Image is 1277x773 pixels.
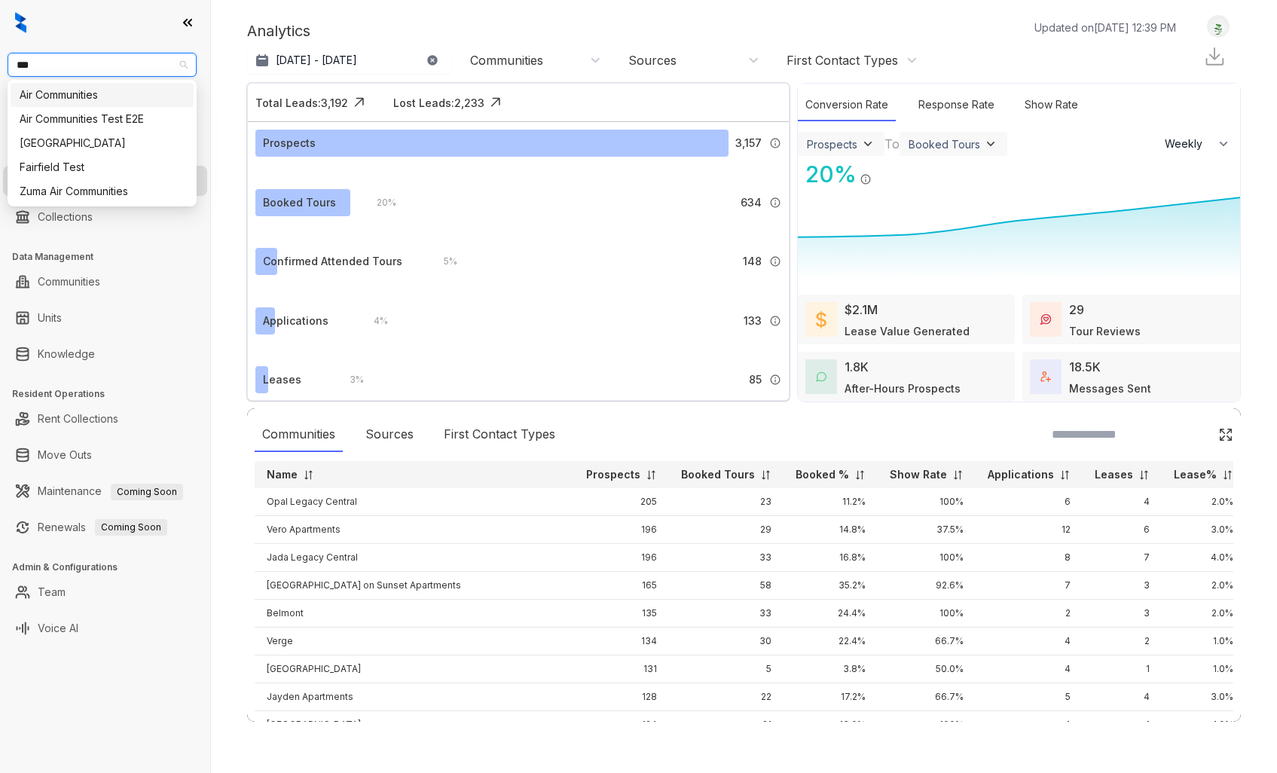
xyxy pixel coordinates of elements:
[1034,20,1176,35] p: Updated on [DATE] 12:39 PM
[1187,428,1199,441] img: SearchIcon
[1017,89,1086,121] div: Show Rate
[743,253,762,270] span: 148
[1083,655,1162,683] td: 1
[1162,544,1245,572] td: 4.0%
[845,380,961,396] div: After-Hours Prospects
[38,404,118,434] a: Rent Collections
[574,683,669,711] td: 128
[669,628,784,655] td: 30
[358,417,421,452] div: Sources
[878,655,976,683] td: 50.0%
[20,159,185,176] div: Fairfield Test
[769,137,781,149] img: Info
[1162,600,1245,628] td: 2.0%
[845,301,878,319] div: $2.1M
[38,267,100,297] a: Communities
[1069,323,1141,339] div: Tour Reviews
[976,516,1083,544] td: 12
[393,95,484,111] div: Lost Leads: 2,233
[669,683,784,711] td: 22
[669,711,784,739] td: 21
[1040,371,1051,382] img: TotalFum
[952,469,964,481] img: sorting
[1162,683,1245,711] td: 3.0%
[1069,380,1151,396] div: Messages Sent
[787,52,898,69] div: First Contact Types
[1083,488,1162,516] td: 4
[3,267,207,297] li: Communities
[735,135,762,151] span: 3,157
[38,202,93,232] a: Collections
[988,467,1054,482] p: Applications
[890,467,947,482] p: Show Rate
[854,469,866,481] img: sorting
[255,516,574,544] td: Vero Apartments
[1083,572,1162,600] td: 3
[669,544,784,572] td: 33
[976,600,1083,628] td: 2
[484,91,507,114] img: Click Icon
[574,516,669,544] td: 196
[798,89,896,121] div: Conversion Rate
[574,711,669,739] td: 124
[1059,469,1071,481] img: sorting
[3,440,207,470] li: Move Outs
[1083,628,1162,655] td: 2
[1069,358,1101,376] div: 18.5K
[1162,572,1245,600] td: 2.0%
[263,313,328,329] div: Applications
[760,469,771,481] img: sorting
[784,683,878,711] td: 17.2%
[816,371,826,383] img: AfterHoursConversations
[1162,628,1245,655] td: 1.0%
[1162,711,1245,739] td: 1.0%
[807,138,857,151] div: Prospects
[976,488,1083,516] td: 6
[1162,488,1245,516] td: 2.0%
[878,711,976,739] td: 100%
[3,404,207,434] li: Rent Collections
[11,155,194,179] div: Fairfield Test
[784,628,878,655] td: 22.4%
[798,157,857,191] div: 20 %
[769,197,781,209] img: Info
[976,572,1083,600] td: 7
[255,488,574,516] td: Opal Legacy Central
[3,613,207,643] li: Voice AI
[263,135,316,151] div: Prospects
[255,628,574,655] td: Verge
[878,516,976,544] td: 37.5%
[784,572,878,600] td: 35.2%
[263,253,402,270] div: Confirmed Attended Tours
[681,467,755,482] p: Booked Tours
[15,12,26,33] img: logo
[20,87,185,103] div: Air Communities
[769,315,781,327] img: Info
[669,516,784,544] td: 29
[436,417,563,452] div: First Contact Types
[111,484,183,500] span: Coming Soon
[470,52,543,69] div: Communities
[878,544,976,572] td: 100%
[784,516,878,544] td: 14.8%
[255,417,343,452] div: Communities
[845,323,970,339] div: Lease Value Generated
[796,467,849,482] p: Booked %
[976,683,1083,711] td: 5
[38,512,167,542] a: RenewalsComing Soon
[574,628,669,655] td: 134
[11,179,194,203] div: Zuma Air Communities
[784,600,878,628] td: 24.4%
[784,488,878,516] td: 11.2%
[38,440,92,470] a: Move Outs
[976,544,1083,572] td: 8
[362,194,396,211] div: 20 %
[1083,711,1162,739] td: 1
[1083,683,1162,711] td: 4
[784,655,878,683] td: 3.8%
[12,387,210,401] h3: Resident Operations
[574,572,669,600] td: 165
[574,600,669,628] td: 135
[845,358,869,376] div: 1.8K
[1083,600,1162,628] td: 3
